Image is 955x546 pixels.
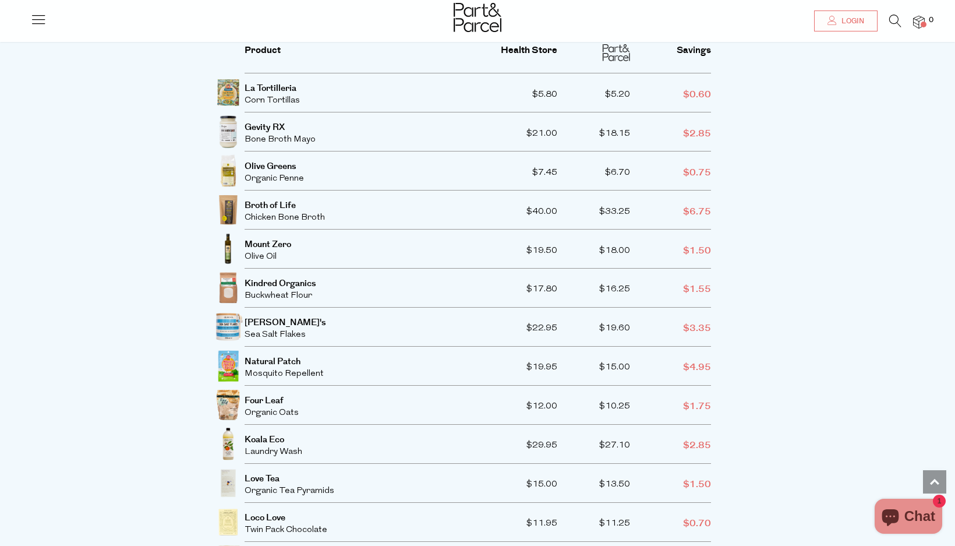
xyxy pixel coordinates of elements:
td: $1.75 [630,385,712,424]
td: $19.50 [485,230,557,269]
td: Sea Salt Flakes [245,307,485,346]
td: Organic Tea Pyramids [245,463,485,502]
inbox-online-store-chat: Shopify online store chat [871,499,946,537]
td: $11.95 [485,502,557,541]
img: broth_of_life_chicken_broth_150x.png [212,193,245,226]
img: natural_patch_mosquito_150x.png [212,350,245,382]
span: Olive Greens [245,160,296,173]
td: Buckwheat Flour [245,269,485,308]
td: Mosquito Repellent [245,346,485,385]
td: $3.35 [630,307,712,346]
span: La Tortilleria [245,82,296,95]
td: $2.85 [630,112,712,152]
img: Part&Parcel [454,3,501,32]
span: 0 [926,15,936,26]
img: koala_eco_laundry_wash_150x.png [212,428,245,460]
span: Loco Love [245,512,285,524]
img: olsson_s_sea_salt_flakes_6a846aa8-cd5a-4123-b0af-b9743c64713d_150x.png [212,311,245,343]
td: $4.95 [630,346,712,385]
td: Chicken Bone Broth [245,191,485,230]
td: $33.25 [557,191,629,230]
span: Broth of Life [245,199,296,212]
td: Twin Pack Chocolate [245,502,485,541]
td: $27.10 [557,424,629,463]
td: $10.25 [557,385,629,424]
td: $6.70 [557,152,629,191]
span: Login [839,16,864,26]
td: $29.95 [485,424,557,463]
td: $1.55 [630,269,712,308]
td: Corn Tortillas [245,73,485,112]
td: $18.15 [557,112,629,152]
td: $15.00 [485,463,557,502]
td: $19.60 [557,307,629,346]
td: $5.20 [557,73,629,112]
th: Savings [630,34,712,73]
img: la_tort_2_150x.png [212,76,245,109]
img: gevity_rx_bone_broth_mayo_26b0f85a-edc0-4527-b05d-9e90b31df98f_150x.png [212,115,245,148]
td: $12.00 [485,385,557,424]
span: Love Tea [245,473,280,485]
td: $22.95 [485,307,557,346]
img: olive_green_organics_penne_150x.png [212,154,245,187]
td: Organic Oats [245,385,485,424]
span: [PERSON_NAME]'s [245,316,326,329]
img: loco_love_chocolate_150x.png [212,506,245,538]
span: Gevity RX [245,121,285,134]
td: $2.85 [630,424,712,463]
img: love_tea_tea_pyramids_150x.png [212,467,245,499]
td: $6.75 [630,191,712,230]
span: Four Leaf [245,394,284,407]
td: $40.00 [485,191,557,230]
a: Login [814,10,878,31]
td: Laundry Wash [245,424,485,463]
span: Koala Eco [245,434,284,446]
span: Mount Zero [245,238,291,251]
th: Product [245,34,485,73]
td: $5.80 [485,73,557,112]
td: $16.25 [557,269,629,308]
td: $0.75 [630,152,712,191]
td: $13.50 [557,463,629,502]
a: 0 [913,16,925,28]
td: Bone Broth Mayo [245,112,485,152]
img: kindred_organics_buckwheat_flour_150x.png [212,272,245,304]
img: four_leaf_organic_oats_150x.png [212,389,245,421]
td: Olive Oil [245,230,485,269]
td: $15.00 [557,346,629,385]
th: Health Store [485,34,557,73]
td: $17.80 [485,269,557,308]
td: $7.45 [485,152,557,191]
td: Organic Penne [245,152,485,191]
td: $1.50 [630,230,712,269]
td: $19.95 [485,346,557,385]
td: $18.00 [557,230,629,269]
img: mount_zero_olive_oil_franto_150x.png [212,233,245,265]
td: $1.50 [630,463,712,502]
td: $0.60 [630,73,712,112]
span: Natural Patch [245,355,300,368]
span: Kindred Organics [245,277,316,290]
td: $21.00 [485,112,557,152]
td: $0.70 [630,502,712,541]
td: $11.25 [557,502,629,541]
